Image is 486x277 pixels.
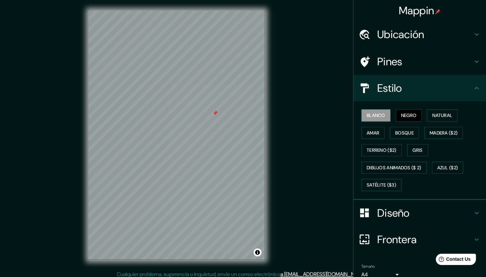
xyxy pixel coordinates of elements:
[367,181,396,189] font: Satélite ($3)
[367,164,421,172] font: Dibujos animados ($ 2)
[437,164,458,172] font: Azul ($2)
[367,129,379,137] font: Amar
[432,162,463,174] button: Azul ($2)
[427,251,479,270] iframe: Help widget launcher
[353,200,486,226] div: Diseño
[377,82,473,95] h4: Estilo
[377,28,473,41] h4: Ubicación
[401,111,417,120] font: Negro
[367,146,396,154] font: Terreno ($2)
[377,55,473,68] h4: Pines
[361,263,375,269] label: Tamaño
[390,127,419,139] button: Bosque
[361,144,402,156] button: Terreno ($2)
[361,127,385,139] button: Amar
[353,226,486,253] div: Frontera
[361,179,401,191] button: Satélite ($3)
[361,162,427,174] button: Dibujos animados ($ 2)
[367,111,385,120] font: Blanco
[353,75,486,101] div: Estilo
[353,21,486,48] div: Ubicación
[89,11,265,260] canvas: Mapa
[424,127,463,139] button: Madera ($2)
[377,206,473,220] h4: Diseño
[427,109,457,122] button: Natural
[353,48,486,75] div: Pines
[413,146,423,154] font: Gris
[377,233,473,246] h4: Frontera
[430,129,457,137] font: Madera ($2)
[254,249,262,256] button: Alternar atribución
[435,9,441,14] img: pin-icon.png
[396,109,422,122] button: Negro
[361,109,391,122] button: Blanco
[399,4,434,18] font: Mappin
[395,129,414,137] font: Bosque
[432,111,452,120] font: Natural
[407,144,428,156] button: Gris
